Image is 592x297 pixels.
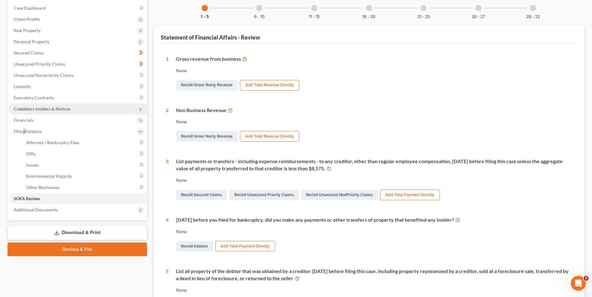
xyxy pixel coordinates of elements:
a: Secured Claims [9,47,147,59]
a: Download & Print [7,225,147,240]
div: None [176,68,572,74]
span: Personal Property [14,39,49,44]
div: 1 [166,55,169,92]
span: 3 [584,276,589,281]
button: 1 - 5 [201,15,209,19]
div: None [176,119,572,125]
span: Environmental Hazards [26,173,72,179]
div: Non Business Revenue [176,107,572,114]
a: Revisit Unsecured Priority Claims [229,190,299,200]
div: List all property of the debtor that was obtained by a creditor [DATE] before filing this case, i... [176,268,572,282]
div: 2 [166,107,169,143]
span: Financials [14,117,33,123]
span: Lawsuits [14,84,31,89]
div: None [176,229,572,235]
a: Revisit Gross Yearly Revenue [176,131,237,142]
a: Other Businesses [21,182,147,193]
span: Miscellaneous [14,129,42,134]
span: Attorney / Bankruptcy Fees [26,140,79,145]
span: Other Businesses [26,185,60,190]
span: Losses [26,162,39,167]
span: Case Dashboard [14,5,46,11]
span: Real Property [14,28,41,33]
a: Losses [21,159,147,171]
span: Unsecured Priority Claims [14,61,65,67]
a: Environmental Hazards [21,171,147,182]
div: 3 [166,158,169,201]
a: Revisit Secured Claims [176,190,227,200]
a: Revisit Insiders [176,241,213,252]
div: List payments or transfers - including expense reimbursements - to any creditor, other than regul... [176,158,572,172]
button: Add Total Payment Directly [215,241,275,252]
div: None [176,177,572,183]
iframe: Intercom live chat [571,276,586,291]
a: Gifts [21,148,147,159]
a: Lawsuits [9,81,147,92]
a: Unsecured Nonpriority Claims [9,70,147,81]
span: SOFA Review [14,196,40,201]
div: None [176,287,572,293]
span: Additional Documents [14,207,58,212]
a: Attorney / Bankruptcy Fees [21,137,147,148]
span: Client Profile [14,16,40,22]
a: Unsecured Priority Claims [9,59,147,70]
span: Executory Contracts [14,95,54,100]
a: Revisit Gross Yearly Revenue [176,80,237,91]
div: 4 [166,216,169,253]
a: Case Dashboard [9,2,147,14]
button: 21 - 25 [417,15,430,19]
div: Gross revenue from business [176,55,572,63]
button: 16 - 20 [362,15,375,19]
span: Gifts [26,151,36,156]
div: Statement of Financial Affairs - Review [161,34,260,41]
div: [DATE] before you filed for bankruptcy, did you make any payments or other transfers of property ... [176,216,572,224]
button: 26 - 27 [472,15,485,19]
span: Secured Claims [14,50,44,55]
button: Add Total Payment Directly [380,190,440,200]
a: Review & File [7,243,147,256]
button: 6 - 10 [254,15,265,19]
button: 28 - 32 [526,15,540,19]
button: Add Total Revenue Directly [240,131,299,142]
span: Codebtors Insiders & Notices [14,106,71,111]
a: Executory Contracts [9,92,147,103]
span: Unsecured Nonpriority Claims [14,73,73,78]
a: SOFA Review [9,193,147,204]
button: 11 - 15 [309,15,320,19]
button: Add Total Revenue Directly [240,80,299,91]
a: Revisit Unsecured NonPriority Claims [301,190,378,200]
